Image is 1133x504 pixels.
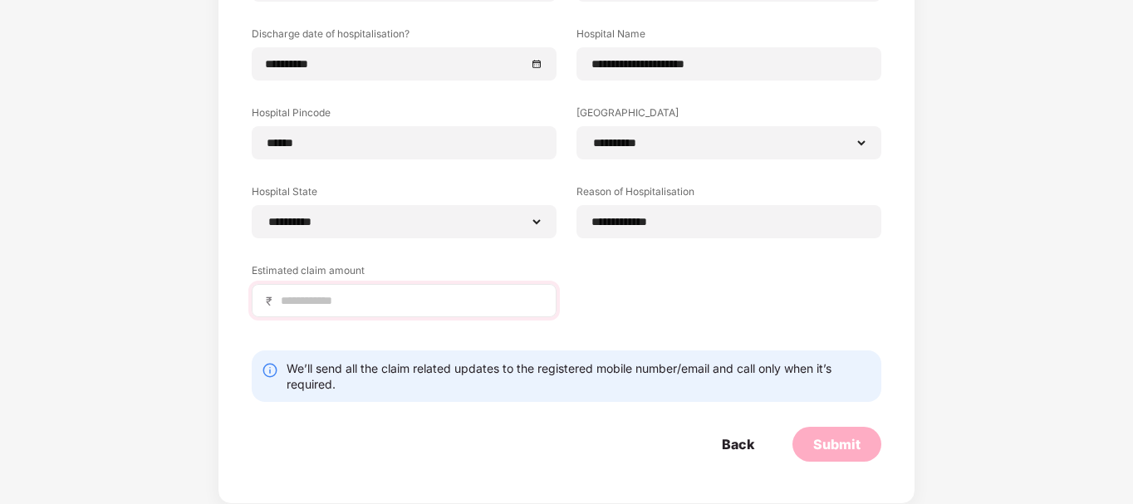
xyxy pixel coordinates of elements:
[576,27,881,47] label: Hospital Name
[576,105,881,126] label: [GEOGRAPHIC_DATA]
[266,293,279,309] span: ₹
[252,184,557,205] label: Hospital State
[252,27,557,47] label: Discharge date of hospitalisation?
[576,184,881,205] label: Reason of Hospitalisation
[722,435,754,453] div: Back
[813,435,861,453] div: Submit
[287,360,871,392] div: We’ll send all the claim related updates to the registered mobile number/email and call only when...
[262,362,278,379] img: svg+xml;base64,PHN2ZyBpZD0iSW5mby0yMHgyMCIgeG1sbnM9Imh0dHA6Ly93d3cudzMub3JnLzIwMDAvc3ZnIiB3aWR0aD...
[252,105,557,126] label: Hospital Pincode
[252,263,557,284] label: Estimated claim amount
